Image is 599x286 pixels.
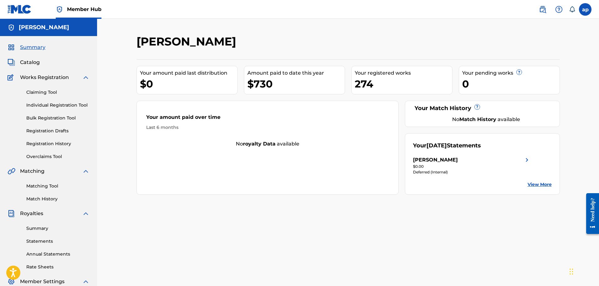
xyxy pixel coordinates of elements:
[568,256,599,286] div: Widget de chat
[82,210,90,217] img: expand
[459,116,496,122] strong: Match History
[8,167,15,175] img: Matching
[20,167,44,175] span: Matching
[26,251,90,257] a: Annual Statements
[8,210,15,217] img: Royalties
[8,74,16,81] img: Works Registration
[355,69,452,77] div: Your registered works
[26,102,90,109] a: Individual Registration Tool
[8,44,45,51] a: SummarySummary
[8,44,15,51] img: Summary
[137,34,239,49] h2: [PERSON_NAME]
[19,24,69,31] h5: adelaldo peña gonzalez
[20,278,65,285] span: Member Settings
[413,104,552,113] div: Your Match History
[536,3,549,16] a: Public Search
[140,69,237,77] div: Your amount paid last distribution
[26,140,90,147] a: Registration History
[20,59,40,66] span: Catalog
[421,116,552,123] div: No available
[413,141,481,150] div: Your Statements
[570,262,573,281] div: Arrastrar
[426,142,447,149] span: [DATE]
[26,264,90,270] a: Rate Sheets
[247,77,345,91] div: $730
[413,164,531,169] div: $0.00
[26,183,90,189] a: Matching Tool
[8,5,32,14] img: MLC Logo
[247,69,345,77] div: Amount paid to date this year
[146,124,389,131] div: Last 6 months
[413,156,458,164] div: [PERSON_NAME]
[539,6,546,13] img: search
[581,188,599,239] iframe: Resource Center
[20,210,43,217] span: Royalties
[56,6,63,13] img: Top Rightsholder
[26,115,90,121] a: Bulk Registration Tool
[20,44,45,51] span: Summary
[82,167,90,175] img: expand
[8,59,15,66] img: Catalog
[26,89,90,96] a: Claiming Tool
[413,156,531,175] a: [PERSON_NAME]right chevron icon$0.00Deferred (Internal)
[569,6,575,13] div: Notifications
[82,74,90,81] img: expand
[26,196,90,202] a: Match History
[243,141,276,147] strong: royalty data
[355,77,452,91] div: 274
[568,256,599,286] iframe: Chat Widget
[475,104,480,109] span: ?
[26,153,90,160] a: Overclaims Tool
[462,77,560,91] div: 0
[8,59,40,66] a: CatalogCatalog
[8,278,15,285] img: Member Settings
[523,156,531,164] img: right chevron icon
[553,3,565,16] div: Help
[140,77,237,91] div: $0
[517,70,522,75] span: ?
[146,114,389,124] div: Your amount paid over time
[579,3,591,16] div: User Menu
[82,278,90,285] img: expand
[137,140,399,148] div: No available
[67,6,101,13] span: Member Hub
[20,74,69,81] span: Works Registration
[26,225,90,232] a: Summary
[26,238,90,245] a: Statements
[8,24,15,31] img: Accounts
[413,169,531,175] div: Deferred (Internal)
[528,181,552,188] a: View More
[462,69,560,77] div: Your pending works
[555,6,563,13] img: help
[26,128,90,134] a: Registration Drafts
